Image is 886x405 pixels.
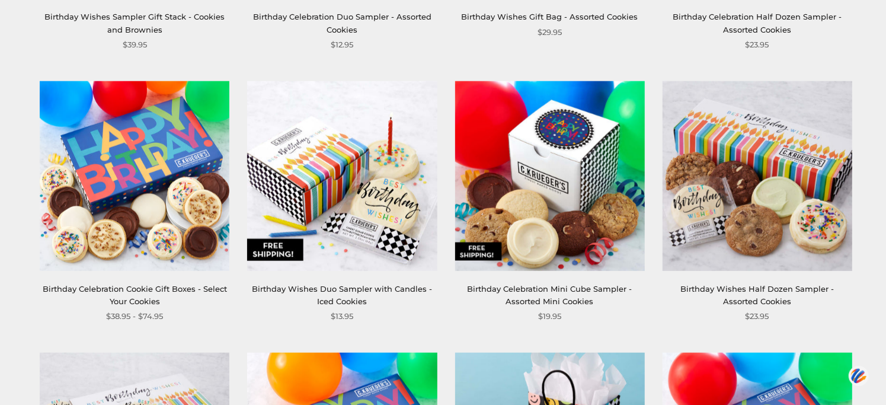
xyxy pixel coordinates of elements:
img: Birthday Celebration Mini Cube Sampler - Assorted Mini Cookies [455,81,645,270]
a: Birthday Wishes Sampler Gift Stack - Cookies and Brownies [44,12,225,34]
span: $29.95 [538,26,562,39]
span: $23.95 [746,310,769,323]
a: Birthday Celebration Half Dozen Sampler - Assorted Cookies [673,12,842,34]
img: Birthday Wishes Half Dozen Sampler - Assorted Cookies [663,81,852,270]
span: $23.95 [746,39,769,51]
span: $13.95 [331,310,353,323]
a: Birthday Celebration Mini Cube Sampler - Assorted Mini Cookies [468,284,632,306]
a: Birthday Wishes Gift Bag - Assorted Cookies [462,12,638,21]
span: $38.95 - $74.95 [106,310,163,323]
a: Birthday Wishes Half Dozen Sampler - Assorted Cookies [680,284,834,306]
a: Birthday Celebration Cookie Gift Boxes - Select Your Cookies [43,284,227,306]
img: svg+xml;base64,PHN2ZyB3aWR0aD0iNDQiIGhlaWdodD0iNDQiIHZpZXdCb3g9IjAgMCA0NCA0NCIgZmlsbD0ibm9uZSIgeG... [849,365,869,387]
img: Birthday Wishes Duo Sampler with Candles - Iced Cookies [247,81,437,270]
span: $12.95 [331,39,353,51]
span: $39.95 [123,39,147,51]
span: $19.95 [538,310,561,323]
a: Birthday Celebration Duo Sampler - Assorted Cookies [253,12,431,34]
iframe: Sign Up via Text for Offers [9,360,123,396]
img: Birthday Celebration Cookie Gift Boxes - Select Your Cookies [40,81,229,270]
a: Birthday Wishes Duo Sampler with Candles - Iced Cookies [252,284,432,306]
